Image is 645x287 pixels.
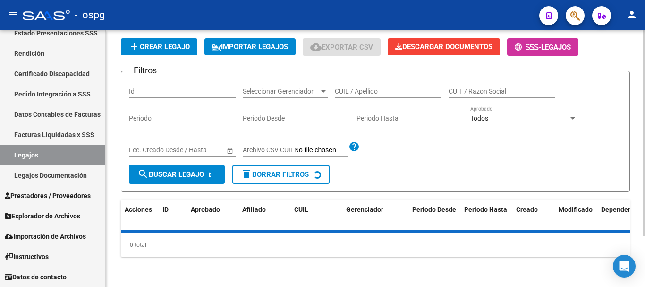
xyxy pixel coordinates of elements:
button: Borrar Filtros [232,165,330,184]
h3: Filtros [129,64,161,77]
button: Open calendar [225,146,235,156]
mat-icon: cloud_download [310,41,322,52]
span: Borrar Filtros [241,170,309,179]
datatable-header-cell: Modificado [555,200,597,231]
input: Start date [129,146,158,154]
button: Crear Legajo [121,38,197,55]
datatable-header-cell: Periodo Desde [408,200,460,231]
span: Periodo Hasta [464,206,507,213]
datatable-header-cell: CUIL [290,200,342,231]
div: 0 total [121,233,630,257]
datatable-header-cell: Creado [512,200,555,231]
datatable-header-cell: Periodo Hasta [460,200,512,231]
mat-icon: delete [241,168,252,180]
span: Explorador de Archivos [5,211,80,221]
datatable-header-cell: Acciones [121,200,159,231]
span: Prestadores / Proveedores [5,191,91,201]
button: Buscar Legajo [129,165,225,184]
span: Acciones [125,206,152,213]
span: Instructivos [5,252,49,262]
span: Crear Legajo [128,43,190,51]
span: Aprobado [191,206,220,213]
input: End date [166,146,212,154]
button: IMPORTAR LEGAJOS [204,38,296,55]
mat-icon: person [626,9,637,20]
button: Exportar CSV [303,38,381,56]
span: Datos de contacto [5,272,67,282]
div: Open Intercom Messenger [613,255,636,278]
button: Descargar Documentos [388,38,500,55]
button: -Legajos [507,38,578,56]
input: Archivo CSV CUIL [294,146,348,155]
span: Modificado [559,206,593,213]
mat-icon: search [137,168,149,180]
span: CUIL [294,206,308,213]
span: Buscar Legajo [137,170,204,179]
mat-icon: menu [8,9,19,20]
span: Archivo CSV CUIL [243,146,294,154]
span: Todos [470,114,488,122]
span: Exportar CSV [310,43,373,52]
span: Seleccionar Gerenciador [243,87,319,96]
span: Periodo Desde [412,206,456,213]
datatable-header-cell: Aprobado [187,200,225,231]
datatable-header-cell: Afiliado [238,200,290,231]
span: Creado [516,206,538,213]
span: Legajos [541,43,571,52]
mat-icon: help [348,141,360,152]
span: - ospg [75,5,105,26]
datatable-header-cell: Gerenciador [342,200,408,231]
span: Dependencia [601,206,641,213]
datatable-header-cell: ID [159,200,187,231]
span: Gerenciador [346,206,383,213]
span: Importación de Archivos [5,231,86,242]
span: IMPORTAR LEGAJOS [212,43,288,51]
span: Descargar Documentos [395,43,492,51]
mat-icon: add [128,41,140,52]
span: ID [162,206,169,213]
span: - [515,43,541,52]
span: Afiliado [242,206,266,213]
